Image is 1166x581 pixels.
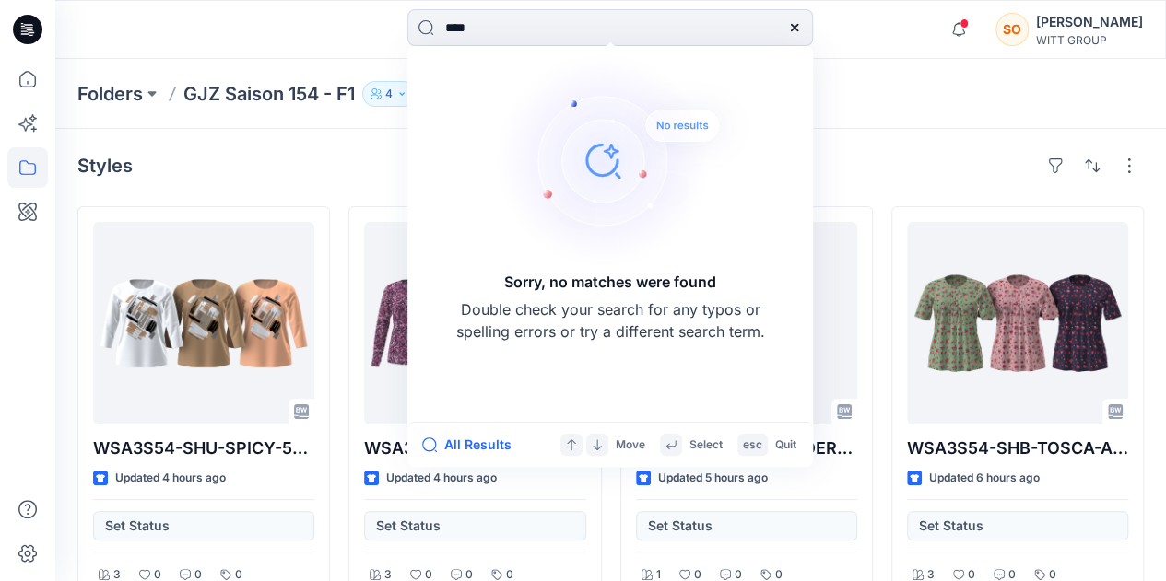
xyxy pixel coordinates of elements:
[658,469,768,488] p: Updated 5 hours ago
[504,271,716,293] h5: Sorry, no matches were found
[77,81,143,107] a: Folders
[496,50,754,271] img: Sorry, no matches were found
[385,84,393,104] p: 4
[743,436,762,455] p: esc
[115,469,226,488] p: Updated 4 hours ago
[1036,33,1143,47] div: WITT GROUP
[907,222,1128,424] a: WSA3S54-SHB-TOSCA-AL-541_CO
[422,434,524,456] button: All Results
[453,298,767,343] p: Double check your search for any typos or spelling errors or try a different search term.
[995,13,1029,46] div: SO
[362,81,416,107] button: 4
[93,436,314,461] p: WSA3S54-SHU-SPICY-541_CO
[1036,11,1143,33] div: [PERSON_NAME]
[929,469,1040,488] p: Updated 6 hours ago
[364,436,585,461] p: WSA3S54-SHB-PLIERS-541_CO
[93,222,314,424] a: WSA3S54-SHU-SPICY-541_CO
[183,81,355,107] p: GJZ Saison 154 - F1
[616,436,645,455] p: Move
[907,436,1128,461] p: WSA3S54-SHB-TOSCA-AL-541_CO
[689,436,723,455] p: Select
[386,469,497,488] p: Updated 4 hours ago
[77,155,133,177] h4: Styles
[775,436,796,455] p: Quit
[364,222,585,424] a: WSA3S54-SHB-PLIERS-541_CO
